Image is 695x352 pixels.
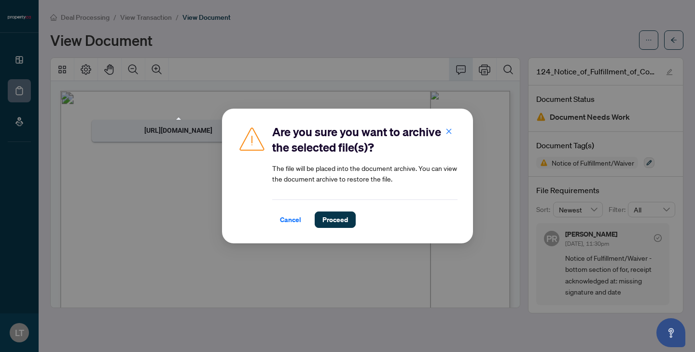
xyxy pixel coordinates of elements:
[272,211,309,228] button: Cancel
[445,128,452,135] span: close
[656,318,685,347] button: Open asap
[280,212,301,227] span: Cancel
[272,124,458,155] h2: Are you sure you want to archive the selected file(s)?
[322,212,348,227] span: Proceed
[315,211,356,228] button: Proceed
[237,124,266,153] img: Caution Icon
[272,163,458,184] article: The file will be placed into the document archive. You can view the document archive to restore t...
